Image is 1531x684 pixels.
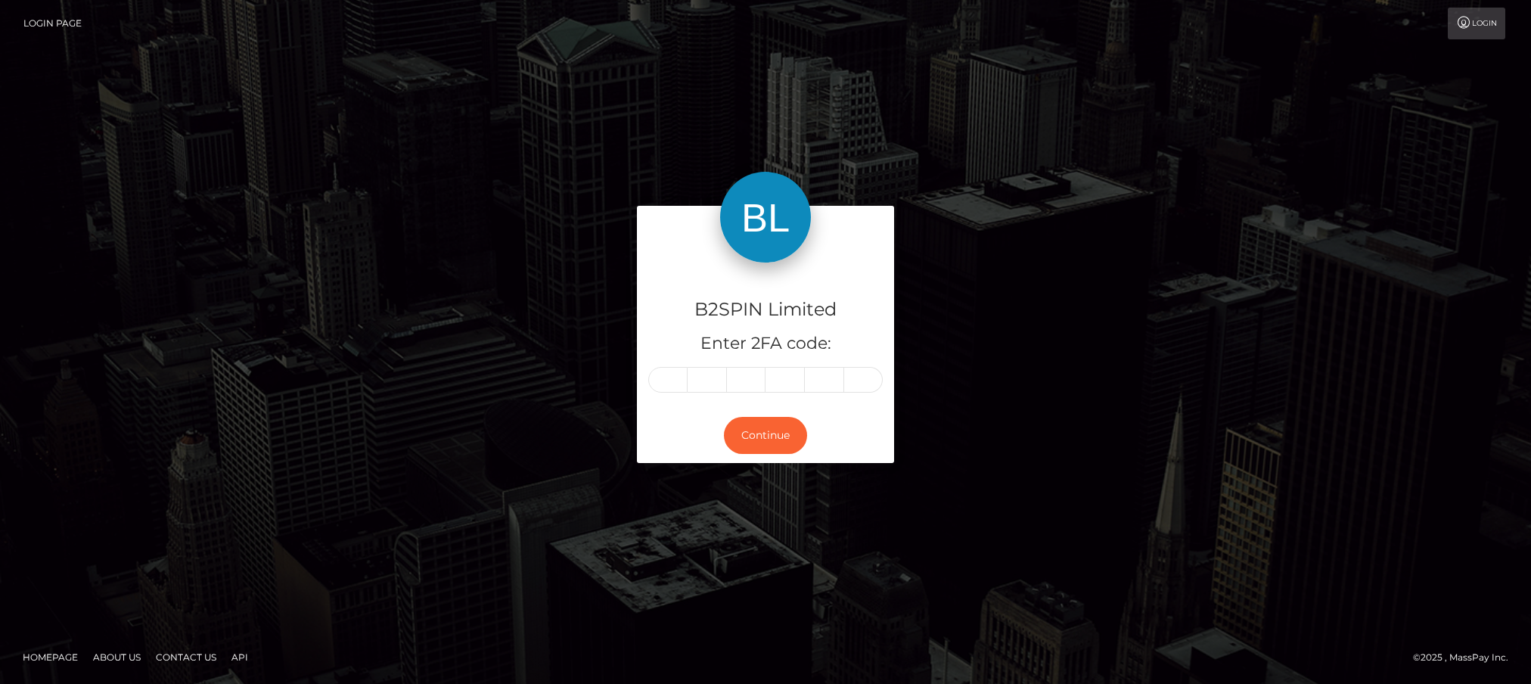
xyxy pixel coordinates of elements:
h4: B2SPIN Limited [648,297,883,323]
a: About Us [87,645,147,669]
button: Continue [724,417,807,454]
a: API [225,645,254,669]
img: B2SPIN Limited [720,172,811,263]
h5: Enter 2FA code: [648,332,883,356]
a: Login Page [23,8,82,39]
a: Homepage [17,645,84,669]
a: Login [1448,8,1505,39]
a: Contact Us [150,645,222,669]
div: © 2025 , MassPay Inc. [1413,649,1520,666]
